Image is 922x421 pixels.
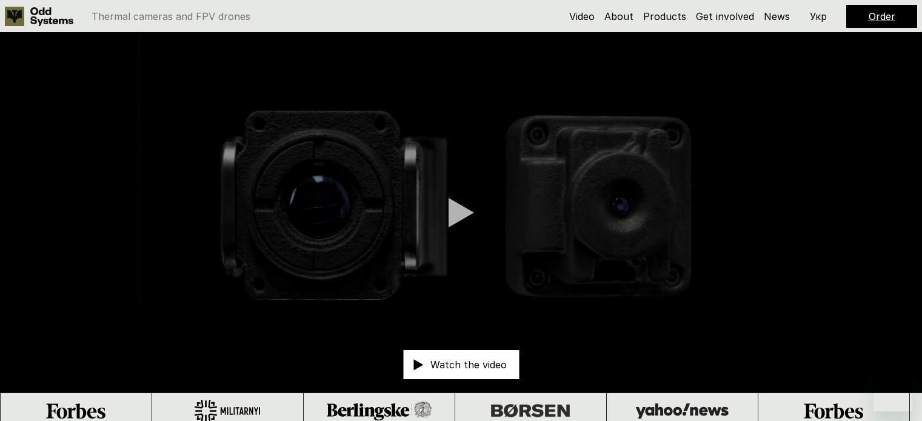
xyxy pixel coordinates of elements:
[696,10,754,22] a: Get involved
[92,12,250,21] p: Thermal cameras and FPV drones
[869,10,895,22] a: Order
[569,10,595,22] a: Video
[810,12,827,21] p: Укр
[430,360,507,370] p: Watch the video
[643,10,686,22] a: Products
[874,373,912,411] iframe: Button to launch messaging window
[764,10,790,22] a: News
[604,10,633,22] a: About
